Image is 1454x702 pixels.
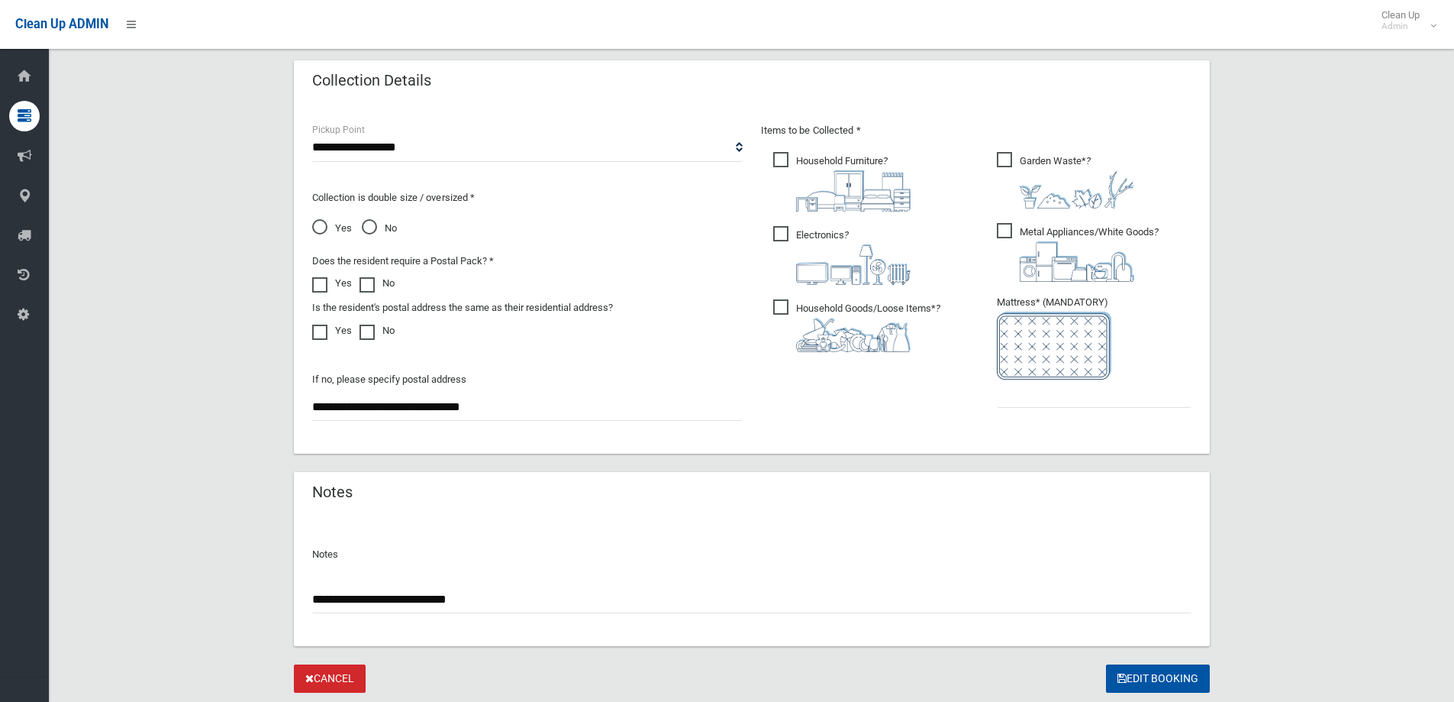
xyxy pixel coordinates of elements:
[312,189,743,207] p: Collection is double size / oversized *
[997,312,1111,380] img: e7408bece873d2c1783593a074e5cb2f.png
[796,155,911,212] i: ?
[1020,226,1159,282] i: ?
[997,223,1159,282] span: Metal Appliances/White Goods
[312,322,352,340] label: Yes
[312,274,352,293] label: Yes
[1374,9,1435,32] span: Clean Up
[773,226,911,285] span: Electronics
[312,545,1191,564] p: Notes
[796,318,911,352] img: b13cc3517677393f34c0a387616ef184.png
[312,299,613,317] label: Is the resident's postal address the same as their residential address?
[796,302,940,352] i: ?
[1020,155,1134,209] i: ?
[294,477,371,507] header: Notes
[773,152,911,212] span: Household Furniture
[796,229,911,285] i: ?
[294,665,366,693] a: Cancel
[773,299,940,352] span: Household Goods/Loose Items*
[1381,21,1420,32] small: Admin
[294,66,450,95] header: Collection Details
[359,274,395,293] label: No
[1020,170,1134,209] img: 4fd8a5c772b2c999c83690221e5242e0.png
[761,121,1191,140] p: Items to be Collected *
[997,152,1134,209] span: Garden Waste*
[15,17,108,31] span: Clean Up ADMIN
[1020,241,1134,282] img: 36c1b0289cb1767239cdd3de9e694f19.png
[1106,665,1210,693] button: Edit Booking
[997,296,1191,380] span: Mattress* (MANDATORY)
[312,219,352,238] span: Yes
[362,219,397,238] span: No
[796,244,911,285] img: 394712a680b73dbc3d2a6a3a7ffe5a07.png
[796,170,911,212] img: aa9efdbe659d29b613fca23ba79d85cb.png
[312,252,494,270] label: Does the resident require a Postal Pack? *
[312,370,466,389] label: If no, please specify postal address
[359,322,395,340] label: No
